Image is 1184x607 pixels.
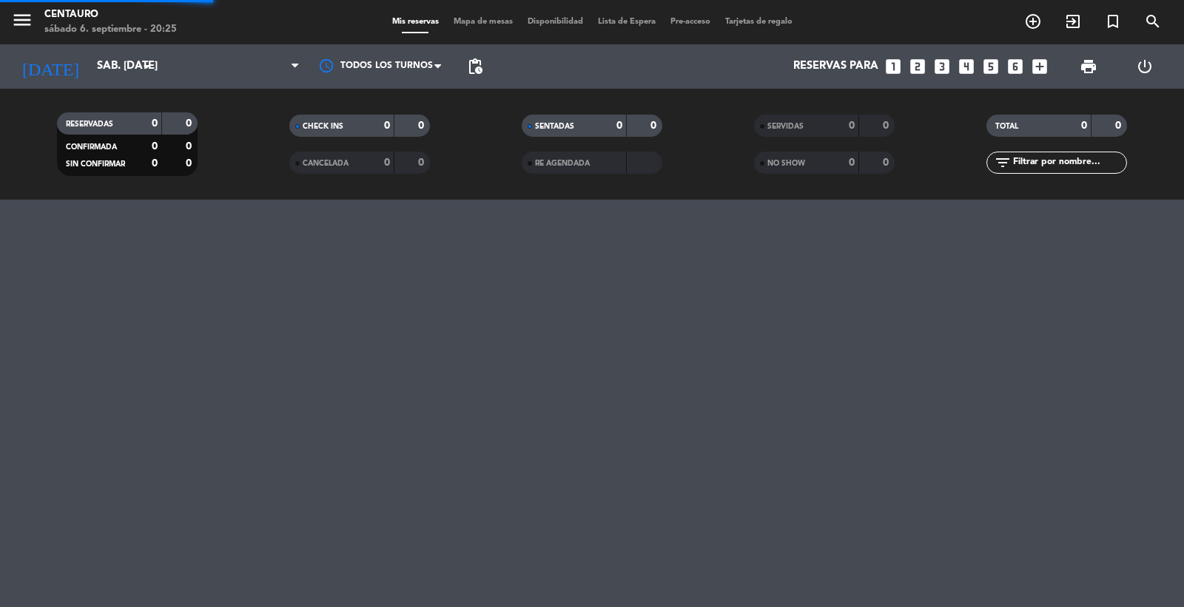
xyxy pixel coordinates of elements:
[138,58,155,75] i: arrow_drop_down
[591,18,663,26] span: Lista de Espera
[152,118,158,129] strong: 0
[957,57,976,76] i: looks_4
[767,160,805,167] span: NO SHOW
[883,121,892,131] strong: 0
[303,123,343,130] span: CHECK INS
[11,50,90,83] i: [DATE]
[186,118,195,129] strong: 0
[1136,58,1154,75] i: power_settings_new
[1030,57,1049,76] i: add_box
[384,121,390,131] strong: 0
[650,121,659,131] strong: 0
[535,123,574,130] span: SENTADAS
[1012,155,1126,171] input: Filtrar por nombre...
[981,57,1000,76] i: looks_5
[1117,44,1173,89] div: LOG OUT
[186,158,195,169] strong: 0
[883,157,892,168] strong: 0
[849,157,855,168] strong: 0
[384,157,390,168] strong: 0
[66,143,117,151] span: CONFIRMADA
[186,141,195,152] strong: 0
[11,9,33,36] button: menu
[466,58,484,75] span: pending_actions
[303,160,349,167] span: CANCELADA
[1064,13,1082,30] i: exit_to_app
[1144,13,1162,30] i: search
[152,141,158,152] strong: 0
[663,18,718,26] span: Pre-acceso
[718,18,800,26] span: Tarjetas de regalo
[1081,121,1087,131] strong: 0
[66,121,113,128] span: RESERVADAS
[767,123,804,130] span: SERVIDAS
[1115,121,1124,131] strong: 0
[1024,13,1042,30] i: add_circle_outline
[385,18,446,26] span: Mis reservas
[520,18,591,26] span: Disponibilidad
[1104,13,1122,30] i: turned_in_not
[11,9,33,31] i: menu
[152,158,158,169] strong: 0
[1006,57,1025,76] i: looks_6
[793,60,878,73] span: Reservas para
[535,160,590,167] span: RE AGENDADA
[932,57,952,76] i: looks_3
[446,18,520,26] span: Mapa de mesas
[995,123,1018,130] span: TOTAL
[44,7,177,22] div: Centauro
[994,154,1012,172] i: filter_list
[44,22,177,37] div: sábado 6. septiembre - 20:25
[66,160,125,168] span: SIN CONFIRMAR
[1080,58,1097,75] span: print
[418,157,427,168] strong: 0
[849,121,855,131] strong: 0
[884,57,903,76] i: looks_one
[908,57,927,76] i: looks_two
[616,121,622,131] strong: 0
[418,121,427,131] strong: 0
